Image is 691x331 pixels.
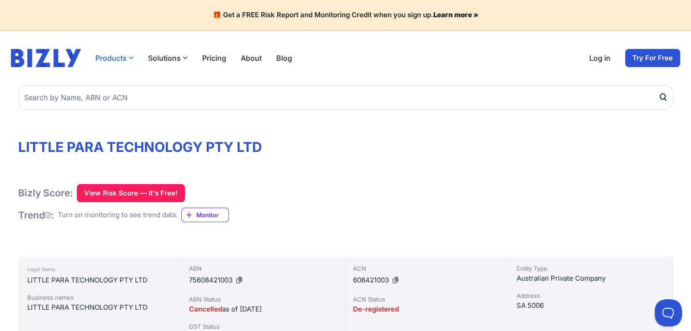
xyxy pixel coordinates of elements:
[95,53,134,63] button: Products
[189,305,222,313] span: Cancelled
[18,85,673,110] input: Search by Name, ABN or ACN
[189,264,338,273] div: ABN
[27,302,172,313] div: LITTLE PARA TECHNOLOGY PTY LTD
[18,209,54,221] h1: Trend :
[241,53,262,63] a: About
[189,322,338,331] div: GST Status
[353,295,502,304] div: ACN Status
[189,295,338,304] div: ABN Status
[202,53,226,63] a: Pricing
[353,305,399,313] span: De-registered
[58,210,178,220] div: Turn on monitoring to see trend data.
[11,11,680,19] h4: 🎁 Get a FREE Risk Report and Monitoring Credit when you sign up.
[18,187,73,199] h1: Bizly Score:
[433,10,478,19] a: Learn more »
[189,304,338,315] div: as of [DATE]
[189,276,233,284] span: 75608421003
[517,291,665,300] div: Address
[353,276,389,284] span: 608421003
[276,53,292,63] a: Blog
[517,264,665,273] div: Entity Type
[27,275,172,286] div: LITTLE PARA TECHNOLOGY PTY LTD
[655,299,682,326] iframe: Toggle Customer Support
[18,139,673,155] h1: LITTLE PARA TECHNOLOGY PTY LTD
[27,293,172,302] div: Business names
[589,53,611,63] a: Log in
[181,208,229,222] a: Monitor
[625,49,680,67] a: Try For Free
[196,210,229,219] span: Monitor
[517,273,665,284] div: Australian Private Company
[517,300,665,311] div: SA 5006
[148,53,188,63] button: Solutions
[353,264,502,273] div: ACN
[77,184,185,202] button: View Risk Score — It's Free!
[27,264,172,275] div: Legal Name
